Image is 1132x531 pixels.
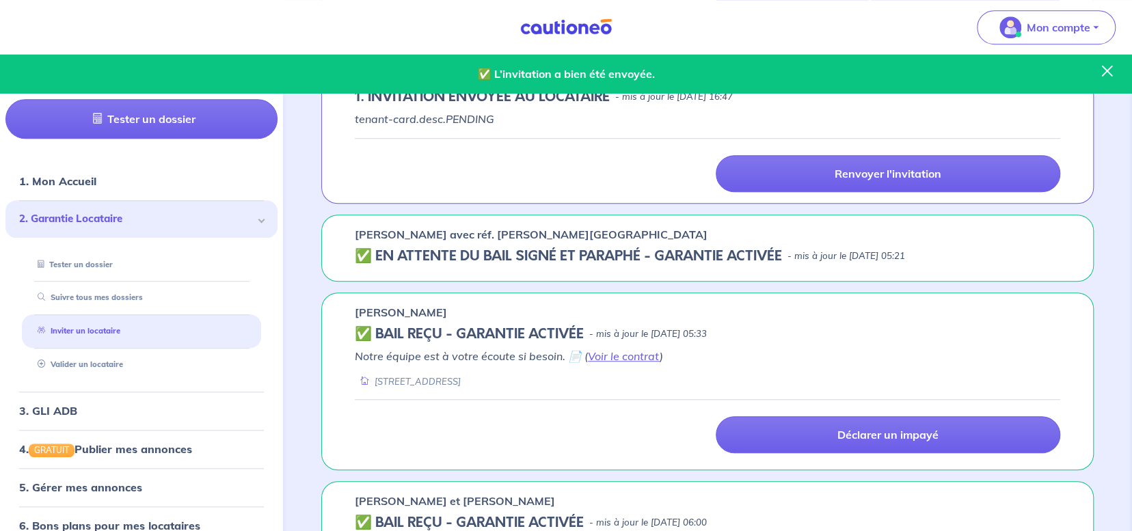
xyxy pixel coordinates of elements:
div: 1. Mon Accueil [5,167,278,195]
div: state: PENDING, Context: [355,89,1060,105]
div: state: CONTRACT-SIGNED, Context: NOT-LESSOR,IS-GL-CAUTION [355,248,1060,264]
img: Cautioneo [515,18,617,36]
p: Déclarer un impayé [837,428,939,441]
p: Mon compte [1027,19,1090,36]
h5: ✅ BAIL REÇU - GARANTIE ACTIVÉE [355,515,584,531]
a: 5. Gérer mes annonces [19,480,142,494]
p: Renvoyer l'invitation [835,167,941,180]
p: - mis à jour le [DATE] 05:33 [589,327,707,341]
div: 3. GLI ADB [5,397,278,424]
a: Déclarer un impayé [716,416,1060,453]
a: Voir le contrat [588,349,660,363]
a: Valider un locataire [32,359,123,369]
em: Notre équipe est à votre écoute si besoin. 📄 ( ) [355,349,663,363]
button: illu_account_valid_menu.svgMon compte [977,10,1116,44]
a: 3. GLI ADB [19,404,77,418]
a: Tester un dossier [32,259,113,269]
p: [PERSON_NAME] avec réf. [PERSON_NAME][GEOGRAPHIC_DATA] [355,226,707,243]
p: - mis à jour le [DATE] 06:00 [589,516,707,530]
h5: ✅️️️ EN ATTENTE DU BAIL SIGNÉ ET PARAPHÉ - GARANTIE ACTIVÉE [355,248,782,264]
div: 4.GRATUITPublier mes annonces [5,435,278,463]
div: Inviter un locataire [22,320,261,342]
a: 1. Mon Accueil [19,174,96,188]
p: tenant-card.desc.PENDING [355,111,1060,127]
a: Inviter un locataire [32,326,120,336]
img: illu_account_valid_menu.svg [999,16,1021,38]
div: 2. Garantie Locataire [5,200,278,238]
div: [STREET_ADDRESS] [355,375,461,388]
a: 4.GRATUITPublier mes annonces [19,442,192,456]
a: Tester un dossier [5,99,278,139]
div: state: CONTRACT-VALIDATED, Context: IN-MANAGEMENT,IS-GL-CAUTION [355,515,1060,531]
div: Valider un locataire [22,353,261,376]
div: state: CONTRACT-VALIDATED, Context: IN-MANAGEMENT,IS-GL-CAUTION [355,326,1060,342]
div: Suivre tous mes dossiers [22,286,261,309]
p: - mis à jour le [DATE] 16:47 [615,90,733,104]
span: 2. Garantie Locataire [19,211,254,227]
a: Renvoyer l'invitation [716,155,1060,192]
p: - mis à jour le [DATE] 05:21 [787,249,905,263]
div: 5. Gérer mes annonces [5,474,278,501]
h5: 1.︎ INVITATION ENVOYÉE AU LOCATAIRE [355,89,610,105]
h5: ✅ BAIL REÇU - GARANTIE ACTIVÉE [355,326,584,342]
div: Tester un dossier [22,253,261,275]
p: [PERSON_NAME] et [PERSON_NAME] [355,493,555,509]
p: [PERSON_NAME] [355,304,447,321]
a: Suivre tous mes dossiers [32,292,143,302]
